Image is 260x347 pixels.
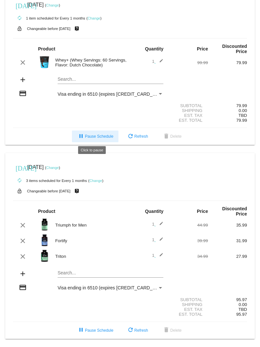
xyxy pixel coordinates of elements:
strong: Discounted Price [222,44,247,54]
mat-icon: autorenew [16,14,23,22]
span: 0.00 [239,302,247,307]
a: Change [89,179,102,183]
span: Delete [162,134,182,139]
strong: Price [197,46,208,51]
a: Change [88,16,100,20]
div: Est. Total [169,118,208,123]
small: ( ) [88,179,103,183]
strong: Discounted Price [222,206,247,216]
mat-icon: live_help [73,24,81,33]
span: 79.99 [236,118,247,123]
span: Visa ending in 6510 (expires [CREDIT_CARD_DATA]) [58,285,167,290]
div: 95.97 [208,297,247,302]
div: Est. Tax [169,113,208,118]
mat-icon: edit [156,237,163,245]
small: 3 items scheduled for Every 1 months [13,179,87,183]
span: 0.00 [239,108,247,113]
mat-icon: pause [77,133,85,141]
span: TBD [239,113,247,118]
mat-icon: autorenew [16,177,23,185]
mat-icon: [DATE] [16,164,23,172]
div: Shipping [169,108,208,113]
mat-icon: delete [162,326,170,334]
img: Image-1-Carousel-Triton-Transp.png [38,249,51,262]
div: 39.99 [169,238,208,243]
input: Search... [58,271,163,276]
button: Delete [157,325,187,336]
button: Refresh [121,131,153,142]
mat-icon: live_help [73,187,81,195]
button: Refresh [121,325,153,336]
span: TBD [239,307,247,312]
span: Delete [162,328,182,333]
div: Whey+ (Whey Servings: 60 Servings, Flavor: Dutch Chocolate) [52,58,130,67]
div: Subtotal [169,297,208,302]
span: Refresh [127,134,148,139]
mat-icon: lock_open [16,24,23,33]
mat-icon: edit [156,59,163,66]
span: Pause Schedule [77,134,113,139]
div: 34.99 [169,254,208,259]
a: Change [46,3,59,7]
mat-icon: lock_open [16,187,23,195]
mat-icon: refresh [127,133,134,141]
span: 95.97 [236,312,247,317]
div: Shipping [169,302,208,307]
mat-icon: edit [156,221,163,229]
strong: Quantity [145,209,163,214]
mat-icon: credit_card [19,90,27,97]
small: Changeable before [DATE] [27,189,71,193]
div: 27.99 [208,254,247,259]
span: 1 [152,253,163,258]
div: 44.99 [169,223,208,228]
strong: Product [38,46,55,51]
button: Delete [157,131,187,142]
strong: Quantity [145,46,163,51]
small: ( ) [45,3,60,7]
strong: Price [197,209,208,214]
mat-icon: pause [77,326,85,334]
span: 1 [152,237,163,242]
div: 79.99 [208,60,247,65]
small: ( ) [45,166,60,170]
button: Pause Schedule [72,131,118,142]
div: Est. Total [169,312,208,317]
div: Triton [52,254,130,259]
mat-icon: delete [162,133,170,141]
mat-select: Payment Method [58,285,163,290]
div: 79.99 [208,103,247,108]
div: Subtotal [169,103,208,108]
button: Pause Schedule [72,325,118,336]
span: Visa ending in 6510 (expires [CREDIT_CARD_DATA]) [58,91,167,97]
mat-icon: [DATE] [16,1,23,9]
small: 1 item scheduled for Every 1 months [13,16,85,20]
mat-icon: edit [156,253,163,260]
mat-icon: refresh [127,326,134,334]
mat-select: Payment Method [58,91,163,97]
span: Pause Schedule [77,328,113,333]
mat-icon: clear [19,253,27,260]
mat-icon: clear [19,221,27,229]
div: 35.99 [208,223,247,228]
img: Image-1-Triumph_carousel-front-transp.png [38,218,51,231]
a: Change [46,166,59,170]
img: Image-1-Carousel-Whey-5lb-Chocolate-no-badge-Transp.png [38,56,51,69]
mat-icon: add [19,76,27,84]
div: Est. Tax [169,307,208,312]
span: 1 [152,222,163,227]
div: 99.99 [169,60,208,65]
span: 1 [152,59,163,64]
div: 31.99 [208,238,247,243]
div: Fortify [52,238,130,243]
input: Search... [58,77,163,82]
div: Triumph for Men [52,223,130,228]
mat-icon: add [19,270,27,278]
small: ( ) [86,16,102,20]
small: Changeable before [DATE] [27,27,71,31]
mat-icon: clear [19,237,27,245]
img: Image-1-Carousel-Fortify-Transp.png [38,234,51,247]
span: Refresh [127,328,148,333]
mat-icon: credit_card [19,284,27,291]
mat-icon: clear [19,59,27,66]
strong: Product [38,209,55,214]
